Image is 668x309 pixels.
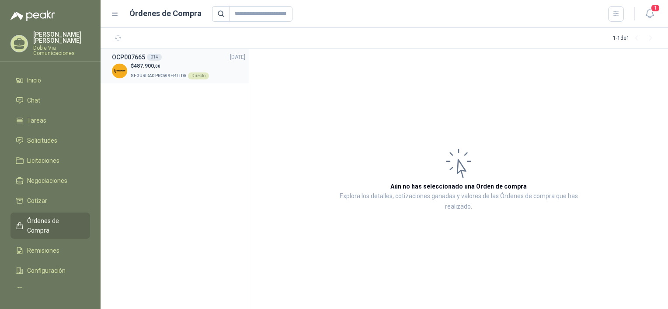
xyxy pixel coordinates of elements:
span: [DATE] [230,53,245,62]
span: ,00 [154,64,160,69]
span: Cotizar [27,196,47,206]
a: Configuración [10,262,90,279]
span: 487.900 [134,63,160,69]
span: SEGURIDAD PROVISER LTDA [131,73,186,78]
img: Logo peakr [10,10,55,21]
span: Licitaciones [27,156,59,165]
span: Configuración [27,266,66,275]
p: $ [131,62,209,70]
h3: OCP007665 [112,52,145,62]
span: Remisiones [27,246,59,255]
span: Chat [27,96,40,105]
a: Manuales y ayuda [10,282,90,299]
span: Solicitudes [27,136,57,145]
span: Órdenes de Compra [27,216,82,235]
a: Inicio [10,72,90,89]
span: Negociaciones [27,176,67,185]
h1: Órdenes de Compra [129,7,202,20]
div: Directo [188,72,209,79]
a: Remisiones [10,242,90,259]
h3: Aún no has seleccionado una Orden de compra [390,182,527,191]
button: 1 [642,6,658,22]
div: 014 [147,54,162,61]
span: Manuales y ayuda [27,286,77,295]
a: Solicitudes [10,132,90,149]
span: Tareas [27,116,46,125]
div: 1 - 1 de 1 [613,31,658,45]
a: Negociaciones [10,172,90,189]
a: Órdenes de Compra [10,213,90,239]
span: 1 [651,4,660,12]
span: Inicio [27,76,41,85]
a: Tareas [10,112,90,129]
img: Company Logo [112,63,127,79]
a: OCP007665014[DATE] Company Logo$487.900,00SEGURIDAD PROVISER LTDADirecto [112,52,245,80]
a: Chat [10,92,90,109]
a: Licitaciones [10,152,90,169]
p: Doble Via Comunicaciones [33,45,90,56]
p: [PERSON_NAME] [PERSON_NAME] [33,31,90,44]
p: Explora los detalles, cotizaciones ganadas y valores de las Órdenes de compra que has realizado. [337,191,581,212]
a: Cotizar [10,192,90,209]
